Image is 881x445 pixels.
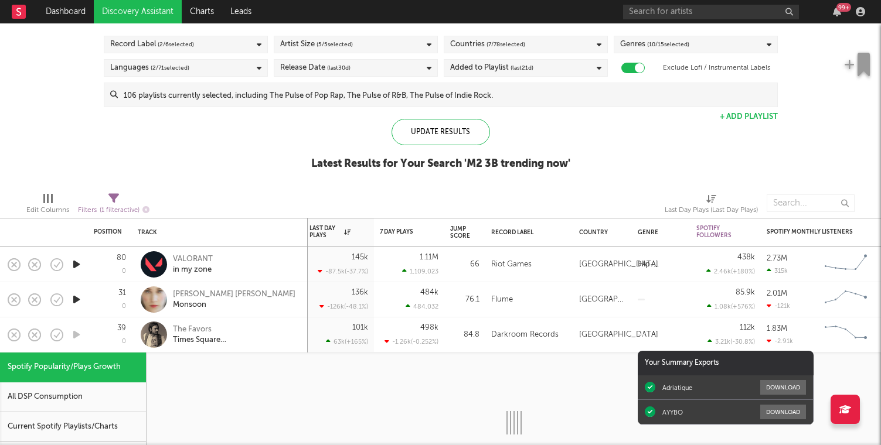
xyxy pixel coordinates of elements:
a: VALORANTin my zone [173,254,213,275]
div: The Favors [173,324,299,335]
span: ( 10 / 15 selected) [647,37,689,52]
div: Last Day Plays [309,225,351,239]
div: Update Results [392,119,490,145]
div: Riot Games [491,258,532,272]
div: 1.83M [767,325,787,333]
div: [GEOGRAPHIC_DATA] [579,328,658,342]
div: Filters [78,203,149,218]
div: 112k [740,324,755,331]
div: 84.8 [450,328,479,342]
div: [PERSON_NAME] [PERSON_NAME] [173,289,295,300]
svg: Chart title [819,250,872,279]
div: 0 [122,303,126,310]
div: [GEOGRAPHIC_DATA] [579,293,626,307]
div: 2.46k ( +180 % ) [706,268,755,275]
div: 66 [450,258,479,272]
div: AYYBO [662,408,683,416]
div: 3.21k ( -30.8 % ) [707,338,755,345]
div: VALORANT [173,254,213,265]
div: Filters(1 filter active) [78,189,149,222]
div: -126k ( -48.1 % ) [319,303,368,310]
button: 99+ [833,7,841,16]
button: + Add Playlist [720,113,778,121]
div: Latest Results for Your Search ' M2 3B trending now ' [311,157,570,171]
div: 99 + [836,3,851,12]
div: 76.1 [450,293,479,307]
div: Release Date [280,61,351,75]
div: -1.26k ( -0.252 % ) [385,338,438,345]
button: Download [760,380,806,395]
div: Spotify Followers [696,225,737,239]
div: 7 Day Plays [380,228,421,235]
span: ( 7 / 78 selected) [487,37,525,52]
span: (last 30 d) [327,61,351,75]
div: 2.01M [767,290,787,297]
div: 438k [737,254,755,261]
div: 101k [352,324,368,331]
input: Search... [767,194,855,212]
div: 80 [117,254,126,262]
div: 2.73M [767,255,787,262]
div: -87.5k ( -37.7 % ) [318,268,368,275]
div: 63k ( +165 % ) [326,338,368,345]
a: [PERSON_NAME] [PERSON_NAME]Monsoon [173,289,295,310]
div: 1.11M [420,254,438,261]
span: ( 2 / 6 selected) [158,37,194,52]
div: 136k [352,289,368,296]
div: Languages [110,61,189,75]
div: -2.91k [767,337,793,345]
div: Genre [638,229,679,236]
div: Times Square [DEMOGRAPHIC_DATA] [173,335,299,345]
span: ( 1 filter active) [100,207,140,214]
div: Hip-Hop/Rap [638,258,685,272]
input: Search for artists [623,5,799,19]
span: ( 2 / 71 selected) [151,61,189,75]
div: in my zone [173,265,213,275]
div: Position [94,228,122,235]
div: Jump Score [450,225,470,239]
div: Edit Columns [26,189,69,222]
div: Spotify Monthly Listeners [767,228,855,235]
div: -121k [767,302,790,310]
div: Flume [491,293,513,307]
div: Country [579,229,620,236]
span: (last 21 d) [511,61,533,75]
div: 85.9k [736,289,755,296]
a: The FavorsTimes Square [DEMOGRAPHIC_DATA] [173,324,299,345]
div: Countries [450,37,525,52]
input: 106 playlists currently selected, including The Pulse of Pop Rap, The Pulse of R&B, The Pulse of ... [118,83,777,107]
div: 1,109,023 [402,268,438,275]
div: Genres [620,37,689,52]
div: Record Label [110,37,194,52]
div: 498k [420,324,438,331]
div: 1.08k ( +576 % ) [707,303,755,310]
div: Last Day Plays (Last Day Plays) [665,189,758,222]
div: Your Summary Exports [638,351,814,375]
div: Adriatique [662,384,692,392]
div: 0 [122,338,126,345]
div: Last Day Plays (Last Day Plays) [665,203,758,217]
label: Exclude Lofi / Instrumental Labels [663,61,770,75]
div: 31 [118,289,126,297]
div: Darkroom Records [491,328,559,342]
div: 0 [122,268,126,275]
span: ( 5 / 5 selected) [317,37,353,52]
div: 39 [117,324,126,332]
div: 484k [420,289,438,296]
div: Monsoon [173,300,295,310]
div: Record Label [491,229,562,236]
div: Artist Size [280,37,353,52]
div: Edit Columns [26,203,69,217]
svg: Chart title [819,285,872,314]
div: 315k [767,267,788,275]
div: Added to Playlist [450,61,533,75]
div: 145k [352,254,368,261]
div: [GEOGRAPHIC_DATA] [579,258,658,272]
button: Download [760,405,806,419]
div: Track [138,229,296,236]
svg: Chart title [819,320,872,350]
div: 484,032 [406,303,438,310]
